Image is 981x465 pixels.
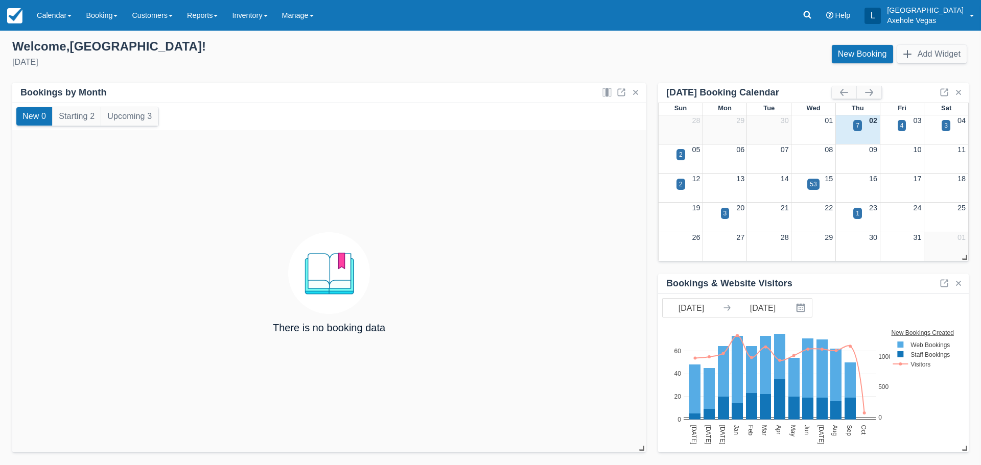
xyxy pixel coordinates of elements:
[16,107,52,126] button: New 0
[869,145,877,154] a: 09
[913,116,921,125] a: 03
[856,121,859,130] div: 7
[7,8,22,23] img: checkfront-main-nav-mini-logo.png
[957,145,966,154] a: 11
[679,180,683,189] div: 2
[913,233,921,241] a: 31
[913,145,921,154] a: 10
[900,121,904,130] div: 4
[791,299,812,317] button: Interact with the calendar and add the check-in date for your trip.
[869,233,877,241] a: 30
[692,116,700,125] a: 28
[832,45,893,63] a: New Booking
[825,145,833,154] a: 08
[679,150,683,159] div: 2
[666,87,832,99] div: [DATE] Booking Calendar
[666,278,792,289] div: Bookings & Website Visitors
[781,175,789,183] a: 14
[810,180,816,189] div: 53
[957,204,966,212] a: 25
[826,12,833,19] i: Help
[734,299,791,317] input: End Date
[273,322,385,333] h4: There is no booking data
[736,233,744,241] a: 27
[941,104,951,112] span: Sat
[20,87,107,99] div: Bookings by Month
[957,116,966,125] a: 04
[763,104,775,112] span: Tue
[887,5,964,15] p: [GEOGRAPHIC_DATA]
[663,299,720,317] input: Start Date
[869,116,877,125] a: 02
[913,204,921,212] a: 24
[736,116,744,125] a: 29
[674,104,687,112] span: Sun
[806,104,820,112] span: Wed
[865,8,881,24] div: L
[892,329,954,336] text: New Bookings Created
[781,204,789,212] a: 21
[736,175,744,183] a: 13
[957,175,966,183] a: 18
[736,204,744,212] a: 20
[692,175,700,183] a: 12
[718,104,732,112] span: Mon
[825,175,833,183] a: 15
[692,204,700,212] a: 19
[898,104,906,112] span: Fri
[825,116,833,125] a: 01
[12,56,482,68] div: [DATE]
[957,233,966,241] a: 01
[692,233,700,241] a: 26
[781,145,789,154] a: 07
[852,104,864,112] span: Thu
[736,145,744,154] a: 06
[825,204,833,212] a: 22
[288,232,370,314] img: booking.png
[781,116,789,125] a: 30
[913,175,921,183] a: 17
[869,175,877,183] a: 16
[53,107,101,126] button: Starting 2
[723,209,727,218] div: 3
[835,11,851,19] span: Help
[869,204,877,212] a: 23
[825,233,833,241] a: 29
[692,145,700,154] a: 05
[944,121,948,130] div: 3
[897,45,967,63] button: Add Widget
[781,233,789,241] a: 28
[887,15,964,26] p: Axehole Vegas
[101,107,158,126] button: Upcoming 3
[12,39,482,54] div: Welcome , [GEOGRAPHIC_DATA] !
[856,209,859,218] div: 1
